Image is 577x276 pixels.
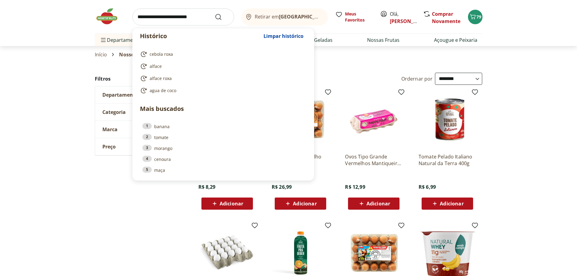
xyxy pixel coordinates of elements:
[201,198,253,210] button: Adicionar
[95,73,186,85] h2: Filtros
[142,145,152,151] div: 3
[102,92,138,98] span: Departamento
[142,156,152,162] div: 4
[367,36,400,44] a: Nossas Frutas
[132,8,234,25] input: search
[102,144,116,150] span: Preço
[390,18,429,25] a: [PERSON_NAME]
[255,14,322,19] span: Retirar em
[260,29,307,43] button: Limpar histórico
[102,126,118,132] span: Marca
[390,10,417,25] span: Olá,
[142,123,304,130] a: 1banana
[345,184,365,190] span: R$ 12,99
[100,33,143,47] span: Departamentos
[198,184,216,190] span: R$ 8,29
[140,75,304,82] a: alface roxa
[142,123,152,129] div: 1
[440,201,463,206] span: Adicionar
[95,52,107,57] a: Início
[434,36,477,44] a: Açougue e Peixaria
[279,13,381,20] b: [GEOGRAPHIC_DATA]/[GEOGRAPHIC_DATA]
[215,13,229,21] button: Submit Search
[293,201,317,206] span: Adicionar
[142,134,304,141] a: 2tomate
[476,14,481,20] span: 79
[140,63,304,70] a: alface
[275,198,326,210] button: Adicionar
[419,91,476,148] img: Tomate Pelado Italiano Natural da Terra 400g
[422,198,473,210] button: Adicionar
[366,201,390,206] span: Adicionar
[220,201,243,206] span: Adicionar
[150,51,173,57] span: cebola roxa
[345,153,403,167] a: Ovos Tipo Grande Vermelhos Mantiqueira Happy Eggs 10 Unidades
[468,10,482,24] button: Carrinho
[142,156,304,162] a: 4cenoura
[102,109,126,115] span: Categoria
[140,104,307,113] p: Mais buscados
[95,104,186,121] button: Categoria
[142,167,304,173] a: 5maça
[142,167,152,173] div: 5
[140,87,304,94] a: agua de coco
[419,184,436,190] span: R$ 6,99
[100,33,107,47] button: Menu
[432,11,460,25] a: Comprar Novamente
[142,134,152,140] div: 2
[419,153,476,167] a: Tomate Pelado Italiano Natural da Terra 400g
[345,91,403,148] img: Ovos Tipo Grande Vermelhos Mantiqueira Happy Eggs 10 Unidades
[264,34,303,38] span: Limpar histórico
[335,11,373,23] a: Meus Favoritos
[345,11,373,23] span: Meus Favoritos
[95,7,125,25] img: Hortifruti
[348,198,400,210] button: Adicionar
[272,184,292,190] span: R$ 26,99
[241,8,328,25] button: Retirar em[GEOGRAPHIC_DATA]/[GEOGRAPHIC_DATA]
[150,63,162,69] span: alface
[119,52,171,57] span: Nossos Lançamentos
[140,32,260,40] p: Histórico
[95,86,186,103] button: Departamento
[95,121,186,138] button: Marca
[95,138,186,155] button: Preço
[401,75,433,82] label: Ordernar por
[150,88,176,94] span: agua de coco
[142,145,304,151] a: 3morango
[150,75,172,81] span: alface roxa
[140,51,304,58] a: cebola roxa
